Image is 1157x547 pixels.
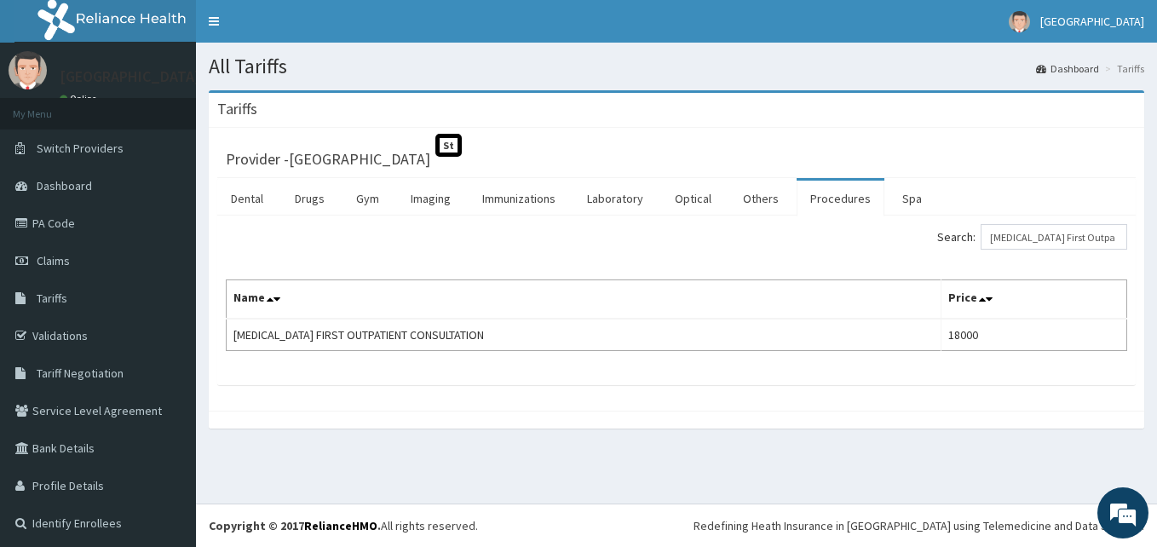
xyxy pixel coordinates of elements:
a: RelianceHMO [304,518,377,533]
a: Gym [342,181,393,216]
span: Tariff Negotiation [37,366,124,381]
span: [GEOGRAPHIC_DATA] [1040,14,1144,29]
td: 18000 [941,319,1126,351]
span: Claims [37,253,70,268]
a: Drugs [281,181,338,216]
a: Dental [217,181,277,216]
a: Optical [661,181,725,216]
span: Tariffs [37,291,67,306]
span: Switch Providers [37,141,124,156]
th: Price [941,280,1126,320]
a: Online [60,93,101,105]
li: Tariffs [1101,61,1144,76]
span: St [435,134,462,157]
a: Procedures [797,181,884,216]
label: Search: [937,224,1127,250]
a: Imaging [397,181,464,216]
input: Search: [981,224,1127,250]
td: [MEDICAL_DATA] FIRST OUTPATIENT CONSULTATION [227,319,941,351]
a: Dashboard [1036,61,1099,76]
strong: Copyright © 2017 . [209,518,381,533]
a: Laboratory [573,181,657,216]
footer: All rights reserved. [196,504,1157,547]
h1: All Tariffs [209,55,1144,78]
h3: Tariffs [217,101,257,117]
span: Dashboard [37,178,92,193]
th: Name [227,280,941,320]
a: Immunizations [469,181,569,216]
p: [GEOGRAPHIC_DATA] [60,69,200,84]
img: User Image [1009,11,1030,32]
img: User Image [9,51,47,89]
div: Redefining Heath Insurance in [GEOGRAPHIC_DATA] using Telemedicine and Data Science! [694,517,1144,534]
a: Spa [889,181,935,216]
h3: Provider - [GEOGRAPHIC_DATA] [226,152,430,167]
a: Others [729,181,792,216]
